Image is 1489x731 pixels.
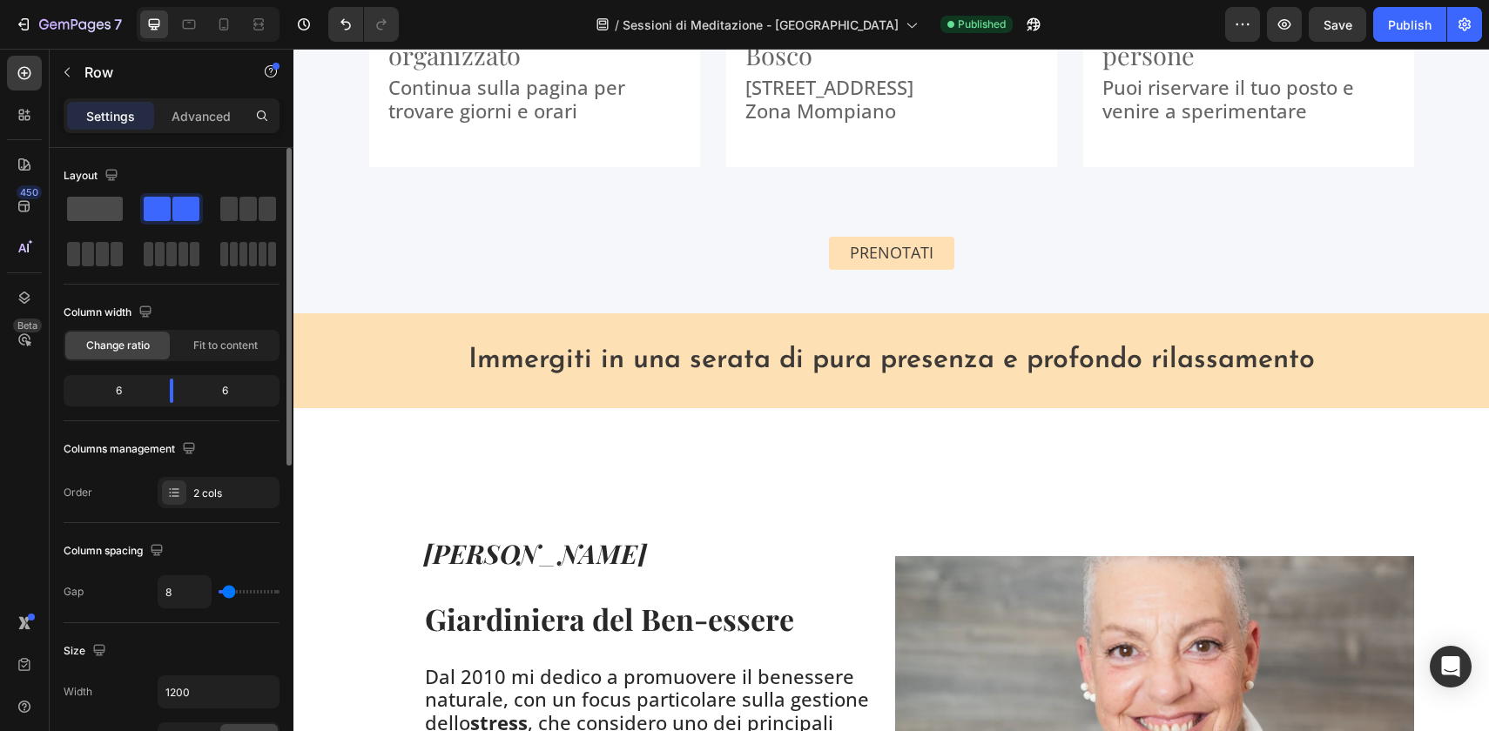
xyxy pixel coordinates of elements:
span: / [615,16,619,34]
button: 7 [7,7,130,42]
button: Publish [1373,7,1446,42]
div: Order [64,485,92,500]
button: Save [1309,7,1366,42]
span: Published [958,17,1006,32]
span: Sessioni di Meditazione - [GEOGRAPHIC_DATA] [623,16,899,34]
p: Zona Mompiano [452,50,744,73]
strong: Giardiniera del Ben-essere [131,550,501,590]
h2: [PERSON_NAME] [128,474,586,518]
div: 2 cols [193,486,275,501]
div: Column spacing [64,540,167,563]
div: 6 [67,379,156,403]
input: Auto [158,676,279,708]
iframe: Design area [293,49,1489,731]
div: Publish [1388,16,1432,34]
p: Advanced [172,107,231,125]
p: Puoi riservare il tuo posto e venire a sperimentare [809,27,1102,73]
div: Open Intercom Messenger [1430,646,1472,687]
div: Undo/Redo [328,7,399,42]
p: PRENOTATI [556,195,640,214]
div: Layout [64,164,122,188]
span: Fit to content [193,338,258,353]
strong: stress [177,661,234,687]
div: Columns management [64,438,199,461]
input: Auto [158,576,211,607]
span: Change ratio [86,338,150,353]
div: Gap [64,584,84,600]
div: Beta [13,319,42,332]
div: Size [64,640,110,663]
p: Row [84,62,232,83]
span: Save [1324,17,1352,32]
div: 6 [187,379,276,403]
div: Width [64,684,92,700]
p: 7 [114,14,122,35]
div: 450 [17,185,42,199]
a: PRENOTATI [536,188,661,221]
p: Settings [86,107,135,125]
div: Column width [64,301,156,325]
